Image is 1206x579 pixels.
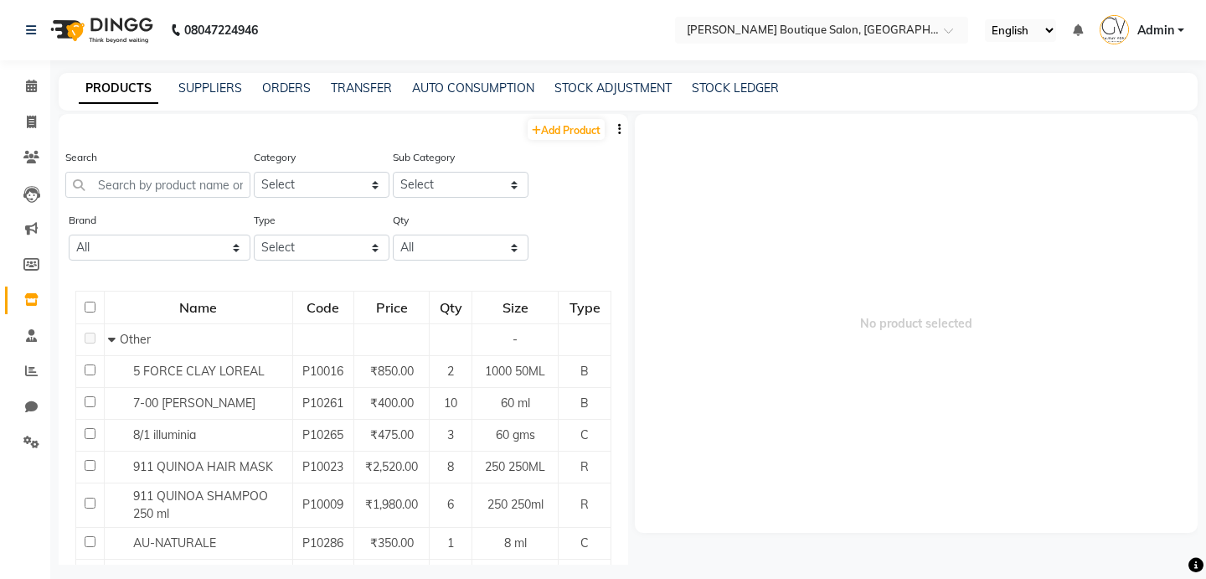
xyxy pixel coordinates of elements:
b: 08047224946 [184,7,258,54]
span: ₹1,980.00 [365,497,418,512]
label: Category [254,150,296,165]
span: C [580,427,589,442]
input: Search by product name or code [65,172,250,198]
a: PRODUCTS [79,74,158,104]
span: 6 [447,497,454,512]
span: 10 [444,395,457,411]
div: Qty [430,292,471,323]
a: AUTO CONSUMPTION [412,80,534,96]
div: Code [294,292,353,323]
span: - [513,332,518,347]
span: 1000 50ML [485,364,545,379]
span: 2 [447,364,454,379]
a: ORDERS [262,80,311,96]
span: 7-00 [PERSON_NAME] [133,395,255,411]
span: AU-NATURALE [133,535,216,551]
span: 60 ml [501,395,530,411]
span: B [580,364,589,379]
a: Add Product [528,119,605,140]
span: P10023 [302,459,343,474]
span: 8 ml [504,535,527,551]
span: P10286 [302,535,343,551]
span: P10009 [302,497,343,512]
a: STOCK ADJUSTMENT [554,80,672,96]
div: Size [473,292,557,323]
span: R [580,497,589,512]
label: Sub Category [393,150,455,165]
span: ₹2,520.00 [365,459,418,474]
a: TRANSFER [331,80,392,96]
span: P10016 [302,364,343,379]
label: Search [65,150,97,165]
div: Name [106,292,291,323]
span: ₹350.00 [370,535,414,551]
span: ₹400.00 [370,395,414,411]
div: Type [559,292,610,323]
span: C [580,535,589,551]
span: 8 [447,459,454,474]
span: P10261 [302,395,343,411]
label: Qty [393,213,409,228]
span: 60 gms [496,427,535,442]
label: Type [254,213,276,228]
span: ₹475.00 [370,427,414,442]
span: 911 QUINOA HAIR MASK [133,459,273,474]
span: Collapse Row [108,332,120,347]
span: 3 [447,427,454,442]
span: 1 [447,535,454,551]
span: R [580,459,589,474]
span: B [580,395,589,411]
span: Admin [1137,22,1174,39]
span: 911 QUINOA SHAMPOO 250 ml [133,489,268,521]
img: logo [43,7,157,54]
label: Brand [69,213,96,228]
span: 250 250ml [487,497,544,512]
span: Other [120,332,151,347]
span: 250 250ML [485,459,545,474]
span: 5 FORCE CLAY LOREAL [133,364,265,379]
span: P10265 [302,427,343,442]
span: 8/1 illuminia [133,427,196,442]
div: Price [355,292,428,323]
a: SUPPLIERS [178,80,242,96]
span: ₹850.00 [370,364,414,379]
img: Admin [1100,15,1129,44]
a: STOCK LEDGER [692,80,779,96]
span: No product selected [635,114,1198,533]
